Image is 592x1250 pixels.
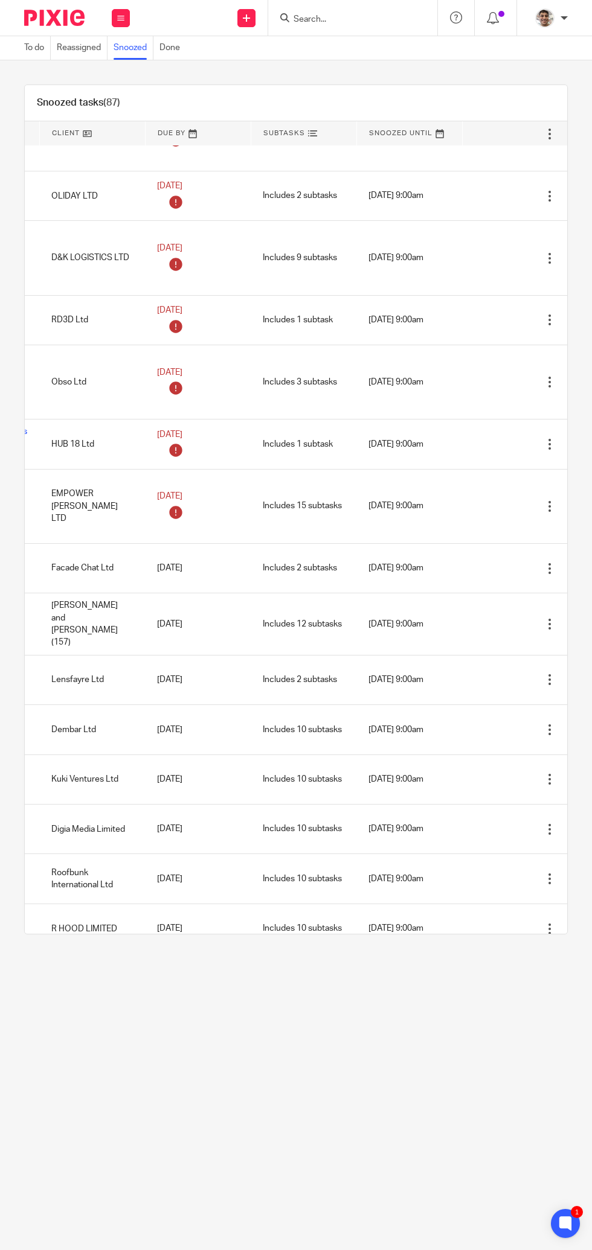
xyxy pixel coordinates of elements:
[263,725,342,734] span: Includes 10 subtasks
[368,192,423,200] span: [DATE] 9:00am
[103,98,120,107] span: (87)
[263,775,342,783] span: Includes 10 subtasks
[39,171,145,220] td: OLIDAY LTD
[39,904,145,953] td: R HOOD LIMITED
[368,502,423,511] span: [DATE] 9:00am
[368,675,423,684] span: [DATE] 9:00am
[39,543,145,593] td: Facade Chat Ltd
[157,493,182,501] span: [DATE]
[157,825,182,834] span: [DATE]
[37,97,120,109] h1: Snoozed tasks
[157,620,182,628] span: [DATE]
[368,925,423,933] span: [DATE] 9:00am
[292,14,401,25] input: Search
[368,378,423,386] span: [DATE] 9:00am
[157,430,182,439] span: [DATE]
[157,875,182,883] span: [DATE]
[263,875,342,883] span: Includes 10 subtasks
[263,254,337,263] span: Includes 9 subtasks
[157,564,182,573] span: [DATE]
[157,725,182,734] span: [DATE]
[39,754,145,804] td: Kuki Ventures Ltd
[39,655,145,704] td: Lensfayre Ltd
[157,306,182,314] span: [DATE]
[39,295,145,345] td: RD3D Ltd
[39,221,145,295] td: D&K LOGISTICS LTD
[368,620,423,628] span: [DATE] 9:00am
[368,875,423,883] span: [DATE] 9:00am
[159,36,186,60] a: Done
[263,925,342,933] span: Includes 10 subtasks
[39,469,145,543] td: EMPOWER [PERSON_NAME] LTD
[157,182,182,191] span: [DATE]
[157,775,182,783] span: [DATE]
[368,316,423,324] span: [DATE] 9:00am
[263,440,333,448] span: Includes 1 subtask
[157,675,182,684] span: [DATE]
[157,244,182,253] span: [DATE]
[368,254,423,263] span: [DATE] 9:00am
[39,419,145,469] td: HUB 18 Ltd
[368,725,423,734] span: [DATE] 9:00am
[368,440,423,448] span: [DATE] 9:00am
[368,775,423,783] span: [DATE] 9:00am
[368,825,423,834] span: [DATE] 9:00am
[114,36,153,60] a: Snoozed
[39,854,145,904] td: Roofbunk International Ltd
[368,564,423,573] span: [DATE] 9:00am
[571,1206,583,1218] div: 1
[39,345,145,419] td: Obso Ltd
[157,925,182,933] span: [DATE]
[39,705,145,754] td: Dembar Ltd
[263,378,337,386] span: Includes 3 subtasks
[24,36,51,60] a: To do
[263,620,342,628] span: Includes 12 subtasks
[157,368,182,377] span: [DATE]
[263,502,342,511] span: Includes 15 subtasks
[263,564,337,573] span: Includes 2 subtasks
[57,36,108,60] a: Reassigned
[263,316,333,324] span: Includes 1 subtask
[263,825,342,834] span: Includes 10 subtasks
[24,10,85,26] img: Pixie
[263,192,337,200] span: Includes 2 subtasks
[263,130,305,136] span: Subtasks
[39,593,145,655] td: [PERSON_NAME] and [PERSON_NAME] (157)
[39,805,145,854] td: Digia Media Limited
[535,8,555,28] img: PXL_20240409_141816916.jpg
[263,675,337,684] span: Includes 2 subtasks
